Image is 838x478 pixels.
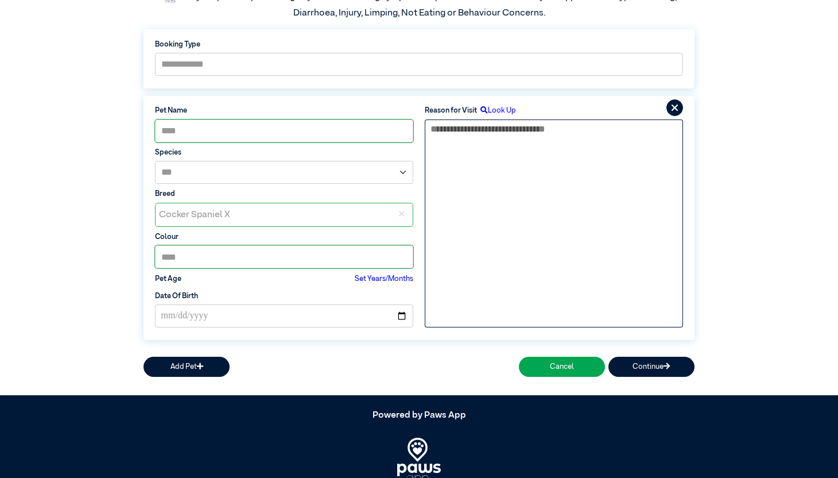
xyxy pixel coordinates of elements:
[608,357,695,377] button: Continue
[355,273,413,284] label: Set Years/Months
[156,203,390,226] div: Cocker Spaniel X
[155,39,683,50] label: Booking Type
[143,357,230,377] button: Add Pet
[155,232,413,242] label: Colour
[390,203,413,226] div: ✕
[425,105,477,116] label: Reason for Visit
[155,188,413,199] label: Breed
[155,105,413,116] label: Pet Name
[519,357,605,377] button: Cancel
[155,147,413,158] label: Species
[143,410,695,421] h5: Powered by Paws App
[155,273,181,284] label: Pet Age
[155,291,198,302] label: Date Of Birth
[477,105,516,116] label: Look Up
